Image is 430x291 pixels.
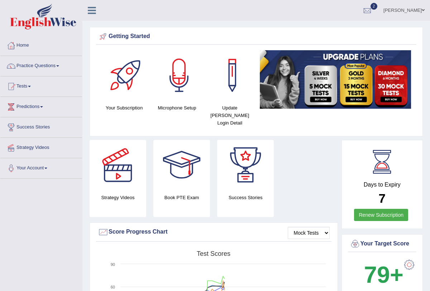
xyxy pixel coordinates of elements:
[0,138,82,156] a: Strategy Videos
[354,209,408,221] a: Renew Subscription
[111,285,115,289] text: 60
[371,3,378,10] span: 2
[98,31,415,42] div: Getting Started
[260,50,411,109] img: small5.jpg
[0,117,82,135] a: Success Stories
[0,97,82,115] a: Predictions
[0,76,82,94] a: Tests
[364,262,403,288] b: 79+
[90,194,146,201] h4: Strategy Videos
[379,191,386,205] b: 7
[197,250,230,257] tspan: Test scores
[350,239,415,249] div: Your Target Score
[350,182,415,188] h4: Days to Expiry
[98,227,330,238] div: Score Progress Chart
[217,194,274,201] h4: Success Stories
[111,262,115,267] text: 90
[207,104,253,127] h4: Update [PERSON_NAME] Login Detail
[0,56,82,74] a: Practice Questions
[0,36,82,53] a: Home
[153,194,210,201] h4: Book PTE Exam
[0,158,82,176] a: Your Account
[154,104,200,112] h4: Microphone Setup
[101,104,147,112] h4: Your Subscription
